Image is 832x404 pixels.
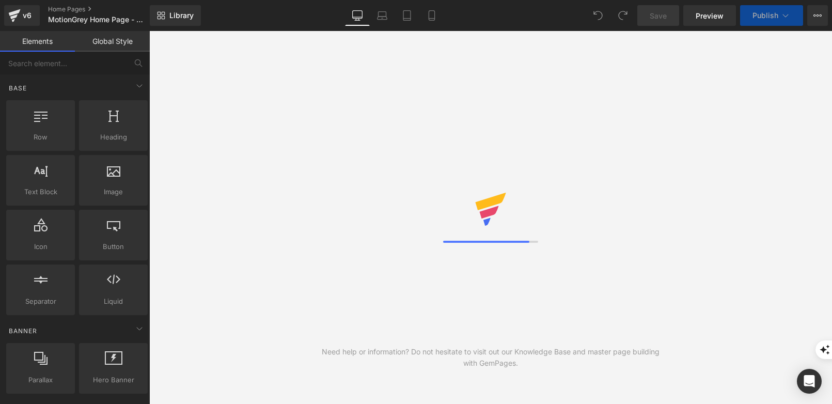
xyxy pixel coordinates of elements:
span: Image [82,187,145,197]
a: Mobile [419,5,444,26]
span: Publish [752,11,778,20]
button: More [807,5,828,26]
div: v6 [21,9,34,22]
div: Need help or information? Do not hesitate to visit out our Knowledge Base and master page buildin... [320,346,662,369]
span: Button [82,241,145,252]
span: Hero Banner [82,375,145,385]
span: Parallax [9,375,72,385]
span: Text Block [9,187,72,197]
a: Global Style [75,31,150,52]
span: Banner [8,326,38,336]
span: Base [8,83,28,93]
button: Undo [588,5,608,26]
a: Preview [683,5,736,26]
span: Save [650,10,667,21]
a: v6 [4,5,40,26]
button: Publish [740,5,803,26]
div: Open Intercom Messenger [797,369,822,394]
a: Laptop [370,5,395,26]
span: MotionGrey Home Page - SS - Default [48,15,147,24]
span: Liquid [82,296,145,307]
span: Row [9,132,72,143]
span: Library [169,11,194,20]
button: Redo [613,5,633,26]
span: Separator [9,296,72,307]
span: Icon [9,241,72,252]
a: New Library [150,5,201,26]
span: Preview [696,10,724,21]
span: Heading [82,132,145,143]
a: Home Pages [48,5,167,13]
a: Tablet [395,5,419,26]
a: Desktop [345,5,370,26]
